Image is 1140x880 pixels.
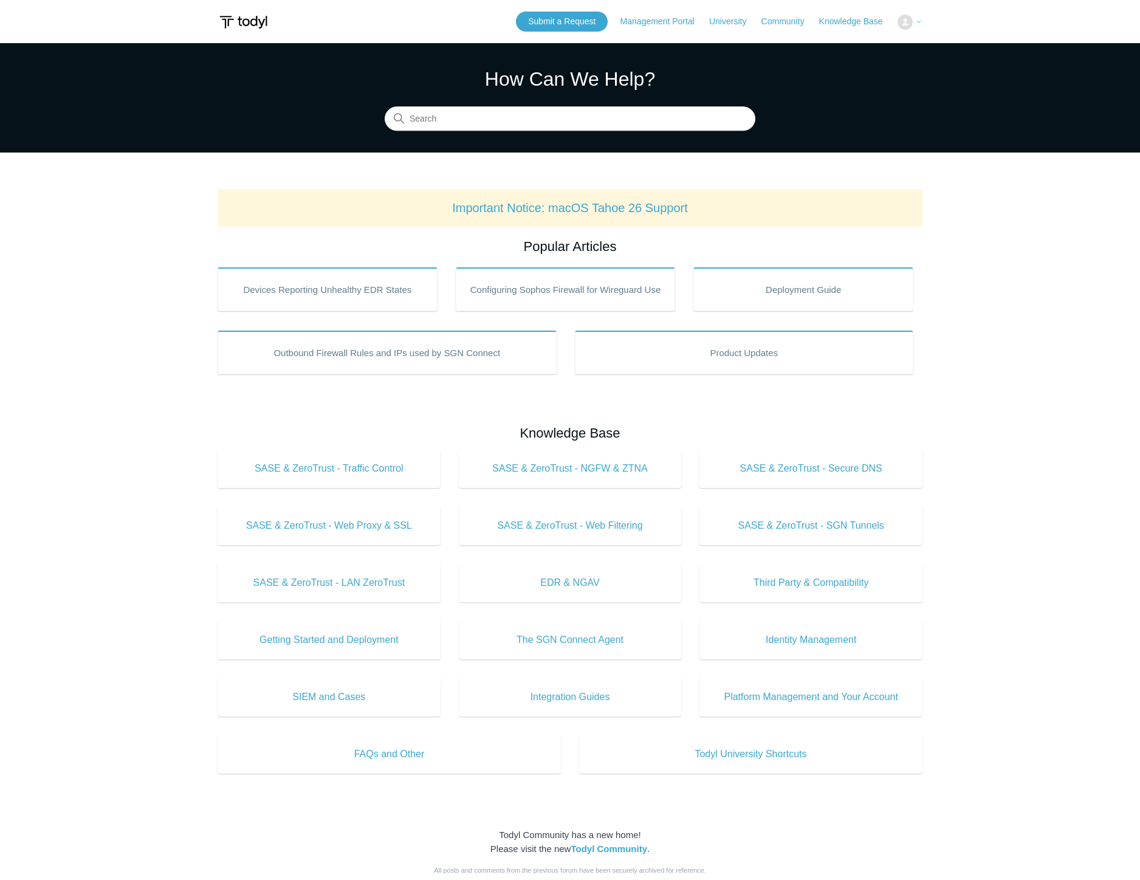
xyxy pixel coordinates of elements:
a: Outbound Firewall Rules and IPs used by SGN Connect [218,331,557,374]
a: FAQs and Other [218,735,561,774]
a: SASE & ZeroTrust - Secure DNS [699,449,922,488]
a: Platform Management and Your Account [699,678,922,717]
span: Getting Started and Deployment [236,633,422,647]
a: Todyl Community [571,844,647,854]
span: Platform Management and Your Account [718,690,904,704]
a: SASE & ZeroTrust - LAN ZeroTrust [218,563,441,602]
h2: Popular Articles [218,236,922,256]
h2: Knowledge Base [218,423,922,443]
span: Todyl University Shortcuts [597,747,904,761]
span: Third Party & Compatibility [718,576,904,590]
a: SIEM and Cases [218,678,441,717]
span: SASE & ZeroTrust - Web Filtering [477,518,664,533]
span: Integration Guides [477,690,664,704]
span: SIEM and Cases [236,690,422,704]
a: Integration Guides [459,678,682,717]
a: SASE & ZeroTrust - Web Filtering [459,506,682,545]
span: FAQs and Other [236,747,543,761]
span: EDR & NGAV [477,576,664,590]
a: Important Notice: macOS Tahoe 26 Support [452,201,688,215]
a: EDR & NGAV [459,563,682,602]
a: SASE & ZeroTrust - NGFW & ZTNA [459,449,682,488]
span: SASE & ZeroTrust - NGFW & ZTNA [477,461,664,476]
span: SASE & ZeroTrust - Secure DNS [718,461,904,476]
a: The SGN Connect Agent [459,620,682,659]
a: Todyl University Shortcuts [579,735,922,774]
a: Submit a Request [516,12,608,32]
a: Third Party & Compatibility [699,563,922,602]
a: Knowledge Base [819,15,895,28]
div: Todyl Community has a new home! Please visit the new . [218,828,922,856]
a: SASE & ZeroTrust - Web Proxy & SSL [218,506,441,545]
div: All posts and comments from the previous forum have been securely archived for reference. [218,865,922,876]
span: SASE & ZeroTrust - SGN Tunnels [718,518,904,533]
a: Product Updates [575,331,914,374]
span: Identity Management [718,633,904,647]
a: SASE & ZeroTrust - SGN Tunnels [699,506,922,545]
a: University [709,15,758,28]
a: Identity Management [699,620,922,659]
a: Deployment Guide [693,267,913,311]
a: Getting Started and Deployment [218,620,441,659]
input: Search [385,107,755,131]
h1: How Can We Help? [385,64,755,94]
a: Community [761,15,817,28]
span: SASE & ZeroTrust - LAN ZeroTrust [236,576,422,590]
a: Configuring Sophos Firewall for Wireguard Use [456,267,676,311]
a: Management Portal [620,15,707,28]
a: SASE & ZeroTrust - Traffic Control [218,449,441,488]
img: Todyl Support Center Help Center home page [218,11,269,33]
a: Devices Reporting Unhealthy EDR States [218,267,438,311]
span: SASE & ZeroTrust - Traffic Control [236,461,422,476]
span: SASE & ZeroTrust - Web Proxy & SSL [236,518,422,533]
span: The SGN Connect Agent [477,633,664,647]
